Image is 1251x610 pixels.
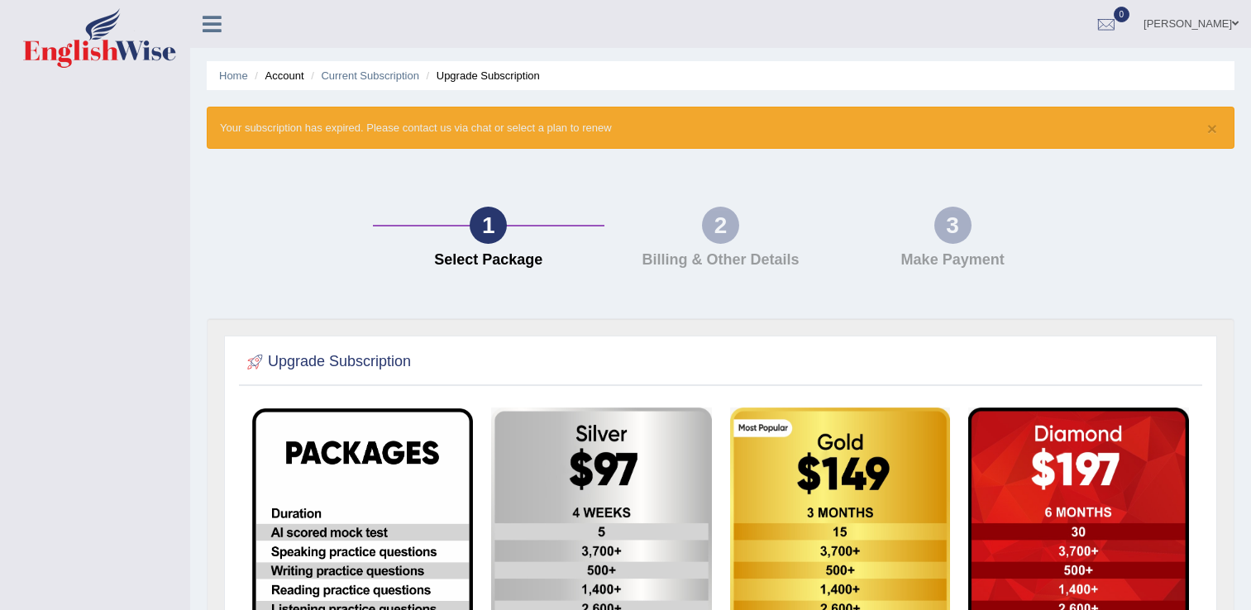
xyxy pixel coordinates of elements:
div: 3 [934,207,972,244]
div: 2 [702,207,739,244]
li: Upgrade Subscription [423,68,540,83]
button: × [1207,120,1217,137]
li: Account [251,68,303,83]
h4: Billing & Other Details [613,252,828,269]
h2: Upgrade Subscription [243,350,411,374]
a: Home [219,69,248,82]
span: 0 [1114,7,1130,22]
a: Current Subscription [321,69,419,82]
h4: Make Payment [845,252,1061,269]
h4: Select Package [381,252,597,269]
div: 1 [470,207,507,244]
div: Your subscription has expired. Please contact us via chat or select a plan to renew [207,107,1234,149]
